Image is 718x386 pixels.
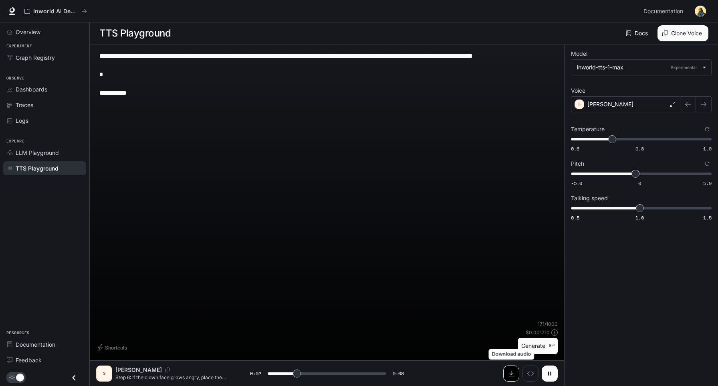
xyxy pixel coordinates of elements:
[571,180,582,187] span: -5.0
[16,340,55,349] span: Documentation
[577,63,698,71] div: inworld-tts-1-max
[571,126,605,132] p: Temperature
[16,356,42,364] span: Feedback
[99,25,171,41] h1: TTS Playground
[162,368,173,372] button: Copy Voice ID
[3,161,86,175] a: TTS Playground
[635,145,644,152] span: 0.8
[3,146,86,160] a: LLM Playground
[393,370,404,378] span: 0:08
[571,88,585,93] p: Voice
[640,3,689,19] a: Documentation
[635,214,644,221] span: 1.0
[3,82,86,96] a: Dashboards
[3,51,86,65] a: Graph Registry
[571,161,584,167] p: Pitch
[571,145,579,152] span: 0.6
[703,145,712,152] span: 1.0
[115,366,162,374] p: [PERSON_NAME]
[549,343,555,348] p: ⌘⏎
[624,25,651,41] a: Docs
[16,164,58,173] span: TTS Playground
[657,25,708,41] button: Clone Voice
[16,116,28,125] span: Logs
[526,329,550,336] p: $ 0.001710
[638,180,641,187] span: 0
[643,6,683,16] span: Documentation
[538,321,558,327] p: 171 / 1000
[65,370,83,386] button: Close drawer
[692,3,708,19] button: User avatar
[3,353,86,367] a: Feedback
[3,114,86,128] a: Logs
[695,6,706,17] img: User avatar
[98,367,111,380] div: S
[571,214,579,221] span: 0.5
[16,53,55,62] span: Graph Registry
[571,195,608,201] p: Talking speed
[3,337,86,351] a: Documentation
[522,366,538,382] button: Inspect
[489,349,534,360] div: Download audio
[96,341,130,354] button: Shortcuts
[703,125,712,134] button: Reset to default
[703,214,712,221] span: 1.5
[703,180,712,187] span: 5.0
[16,28,40,36] span: Overview
[3,25,86,39] a: Overview
[250,370,261,378] span: 0:02
[115,374,231,381] p: Step 6: If the clown face grows angry, place the box gently on the ground. Do not return it to th...
[703,159,712,168] button: Reset to default
[16,373,24,382] span: Dark mode toggle
[16,148,59,157] span: LLM Playground
[33,8,78,15] p: Inworld AI Demos
[16,101,33,109] span: Traces
[21,3,91,19] button: All workspaces
[16,85,47,93] span: Dashboards
[3,98,86,112] a: Traces
[587,100,633,108] p: [PERSON_NAME]
[503,366,519,382] button: Download audio
[670,64,698,71] p: Experimental
[571,60,711,75] div: inworld-tts-1-maxExperimental
[518,338,558,354] button: Generate⌘⏎
[571,51,587,57] p: Model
